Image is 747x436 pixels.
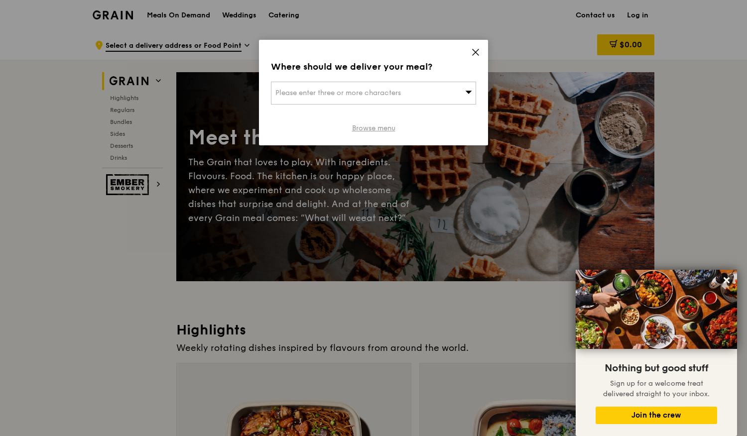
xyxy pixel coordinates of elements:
[271,60,476,74] div: Where should we deliver your meal?
[605,362,708,374] span: Nothing but good stuff
[596,407,717,424] button: Join the crew
[352,123,395,133] a: Browse menu
[275,89,401,97] span: Please enter three or more characters
[603,379,710,398] span: Sign up for a welcome treat delivered straight to your inbox.
[576,270,737,349] img: DSC07876-Edit02-Large.jpeg
[719,272,735,288] button: Close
